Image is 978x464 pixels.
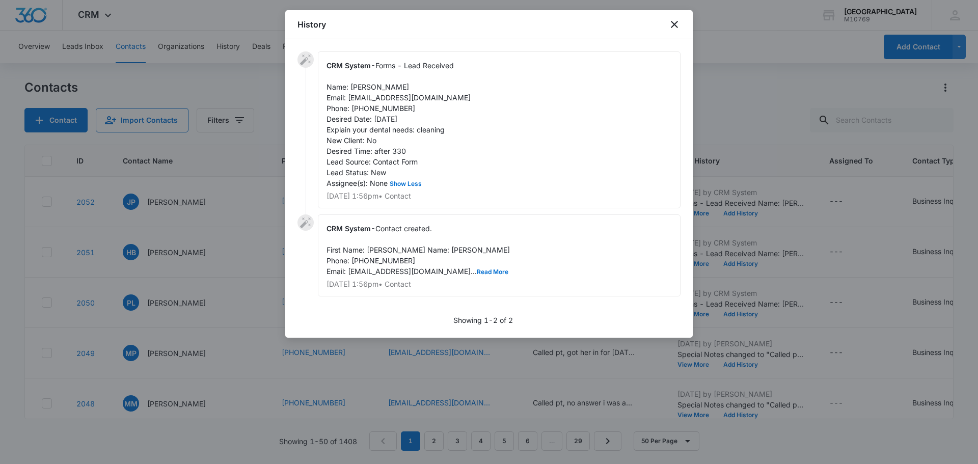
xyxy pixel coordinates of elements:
p: Showing 1-2 of 2 [453,315,513,325]
span: CRM System [327,224,371,233]
p: [DATE] 1:56pm • Contact [327,193,672,200]
span: CRM System [327,61,371,70]
h1: History [297,18,326,31]
button: Read More [477,269,508,275]
p: [DATE] 1:56pm • Contact [327,281,672,288]
button: Show Less [388,181,424,187]
span: Forms - Lead Received Name: [PERSON_NAME] Email: [EMAIL_ADDRESS][DOMAIN_NAME] Phone: [PHONE_NUMBE... [327,61,471,187]
span: Contact created. First Name: [PERSON_NAME] Name: [PERSON_NAME] Phone: [PHONE_NUMBER] Email: [EMAI... [327,224,510,276]
button: close [668,18,681,31]
div: - [318,214,681,296]
div: - [318,51,681,208]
